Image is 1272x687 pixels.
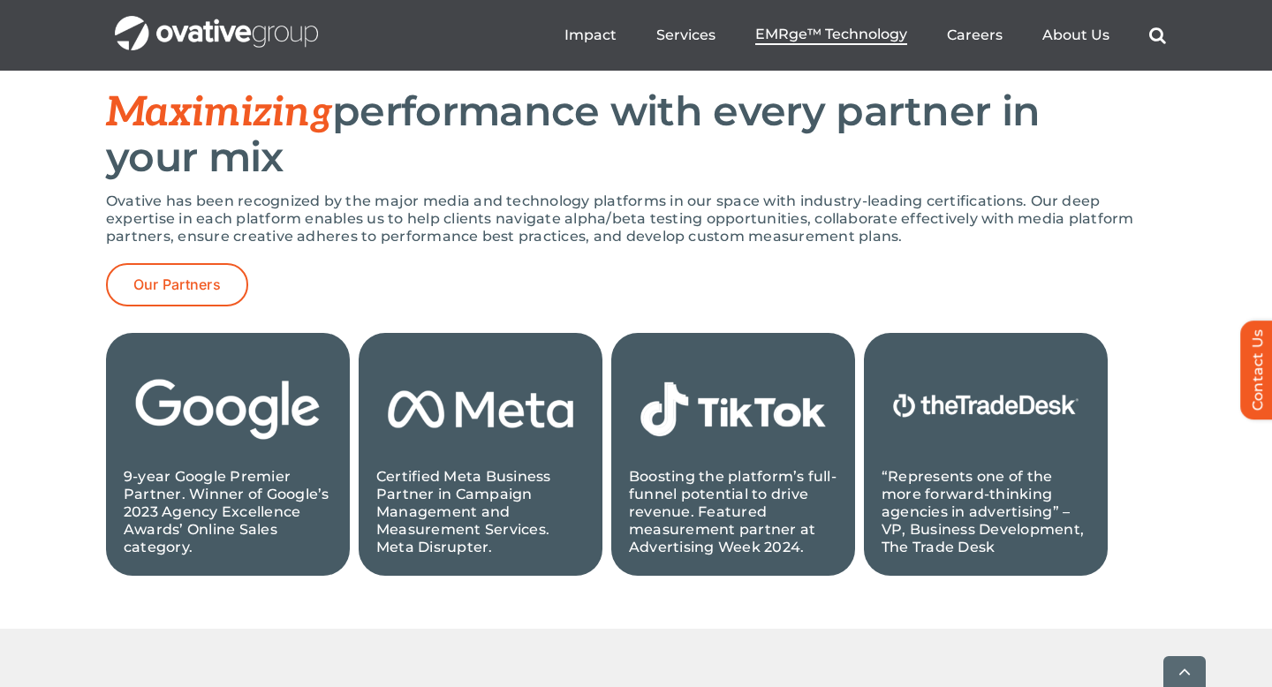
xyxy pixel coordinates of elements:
[106,89,1166,179] h2: performance with every partner in your mix
[1149,26,1166,44] a: Search
[106,88,332,138] span: Maximizing
[1042,26,1109,44] a: About Us
[115,14,318,31] a: OG_Full_horizontal_WHT
[564,7,1166,64] nav: Menu
[882,351,1090,468] img: Copy of Untitled Design (1)
[376,351,585,468] img: 3
[629,351,837,468] img: 1
[882,468,1090,556] p: “Represents one of the more forward-thinking agencies in advertising” – VP, Business Development,...
[656,26,715,44] a: Services
[376,468,585,556] p: Certified Meta Business Partner in Campaign Management and Measurement Services. Meta Disrupter.
[106,193,1166,245] p: Ovative has been recognized by the major media and technology platforms in our space with industr...
[133,276,221,293] span: Our Partners
[124,351,332,468] img: 2
[755,26,907,43] span: EMRge™ Technology
[124,468,332,556] p: 9-year Google Premier Partner. Winner of Google’s 2023 Agency Excellence Awards’ Online Sales cat...
[755,26,907,45] a: EMRge™ Technology
[629,468,837,556] p: Boosting the platform’s full-funnel potential to drive revenue. Featured measurement partner at A...
[106,263,248,306] a: Our Partners
[947,26,1003,44] a: Careers
[564,26,617,44] a: Impact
